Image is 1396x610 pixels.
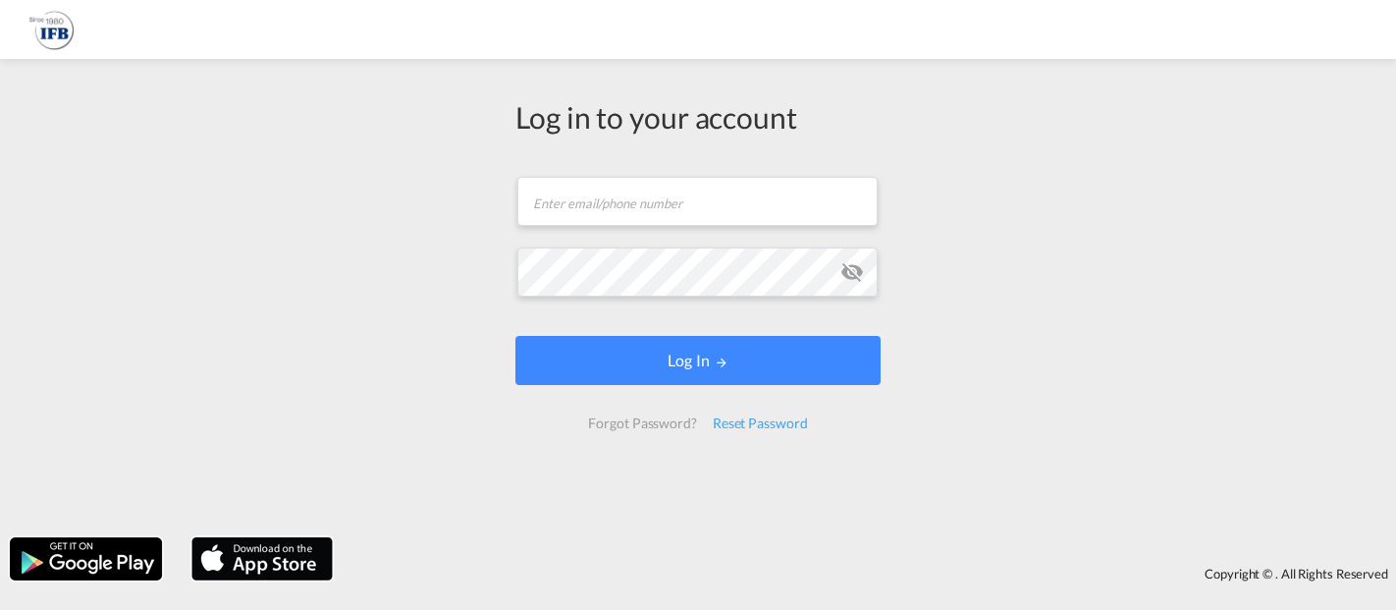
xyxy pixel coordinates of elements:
img: apple.png [189,535,335,582]
div: Copyright © . All Rights Reserved [343,557,1396,590]
button: LOGIN [515,336,881,385]
div: Forgot Password? [580,406,704,441]
div: Reset Password [705,406,816,441]
img: 2b726980256c11eeaa87296e05903fd5.png [29,8,74,52]
img: google.png [8,535,164,582]
div: Log in to your account [515,96,881,138]
md-icon: icon-eye-off [840,260,864,284]
input: Enter email/phone number [517,177,878,226]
